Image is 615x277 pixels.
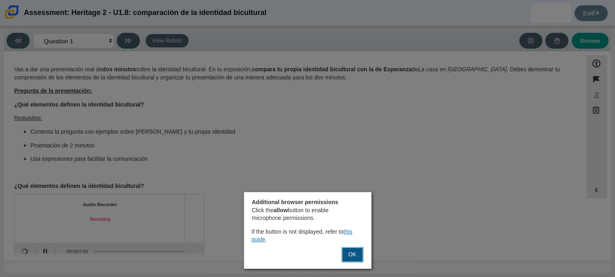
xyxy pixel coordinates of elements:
div: If the button is not displayed, refer to . [251,228,368,244]
a: this guide [251,228,352,243]
strong: Additional browser permissions [252,198,338,206]
strong: allow [274,207,288,214]
p: Click the button to enable microphone permissions. [252,207,360,222]
button: OK [341,247,363,262]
